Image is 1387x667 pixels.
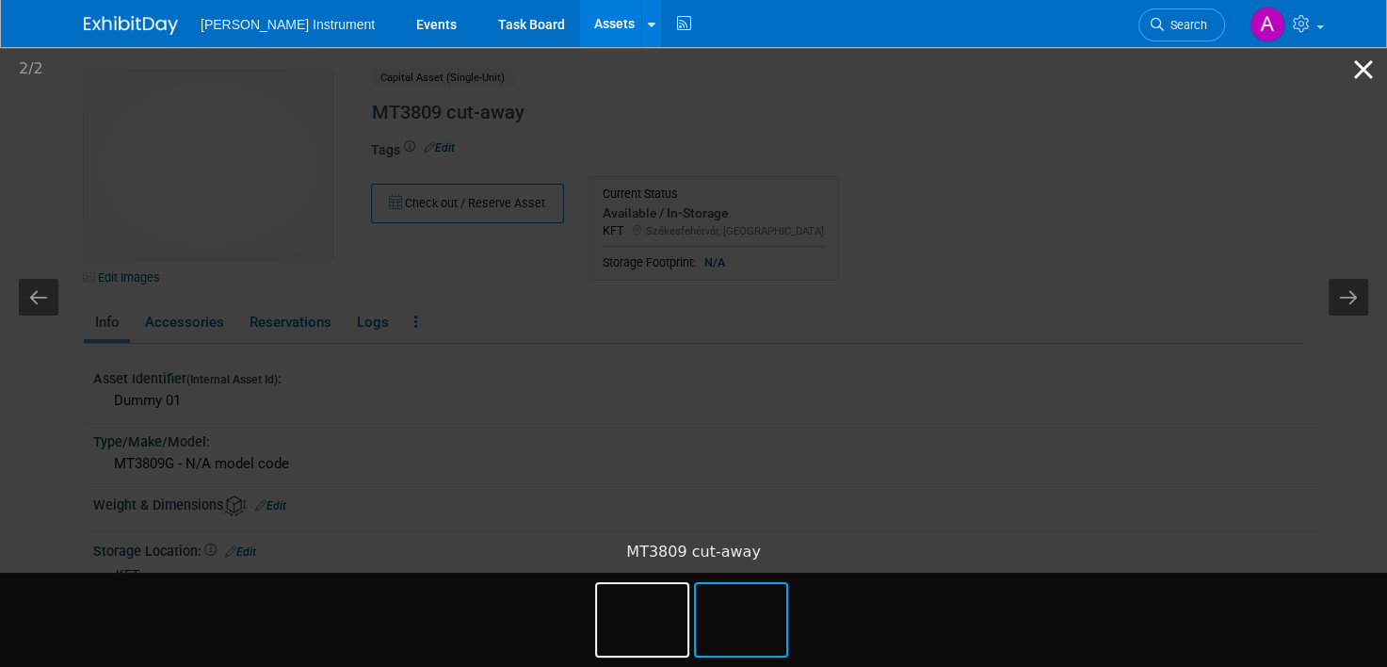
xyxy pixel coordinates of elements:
[1329,279,1368,316] button: Next slide
[84,16,178,35] img: ExhibitDay
[1250,7,1285,42] img: André den Haan
[1340,47,1387,91] button: Close gallery
[34,59,43,77] span: 2
[1164,18,1207,32] span: Search
[19,279,58,316] button: Previous slide
[201,17,375,32] span: [PERSON_NAME] Instrument
[19,59,28,77] span: 2
[1138,8,1225,41] a: Search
